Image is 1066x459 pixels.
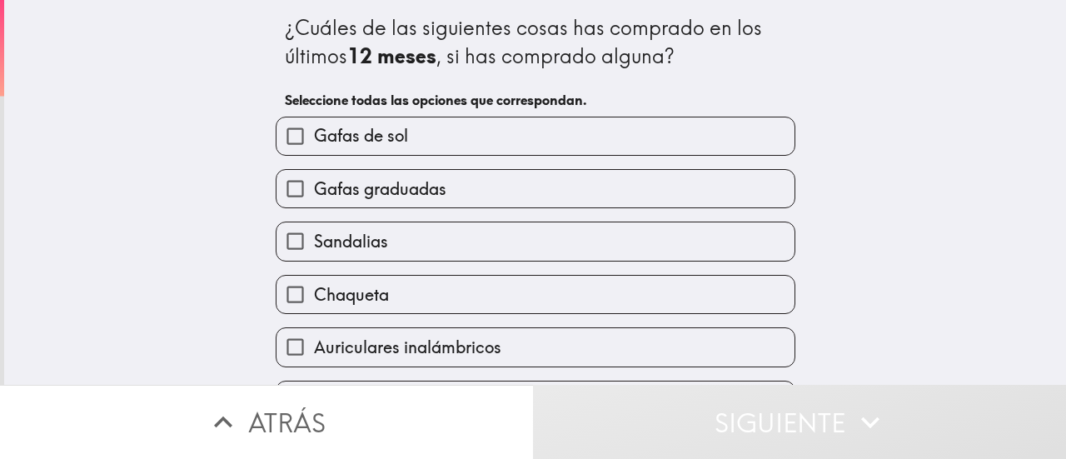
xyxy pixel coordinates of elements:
[314,177,446,201] span: Gafas graduadas
[276,276,795,313] button: Chaqueta
[276,222,795,260] button: Sandalias
[347,43,436,68] b: 12 meses
[276,117,795,155] button: Gafas de sol
[314,283,389,307] span: Chaqueta
[314,336,501,359] span: Auriculares inalámbricos
[276,328,795,366] button: Auriculares inalámbricos
[285,14,786,70] div: ¿Cuáles de las siguientes cosas has comprado en los últimos , si has comprado alguna?
[533,385,1066,459] button: Siguiente
[314,230,388,253] span: Sandalias
[276,170,795,207] button: Gafas graduadas
[285,91,786,109] h6: Seleccione todas las opciones que correspondan.
[314,124,408,147] span: Gafas de sol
